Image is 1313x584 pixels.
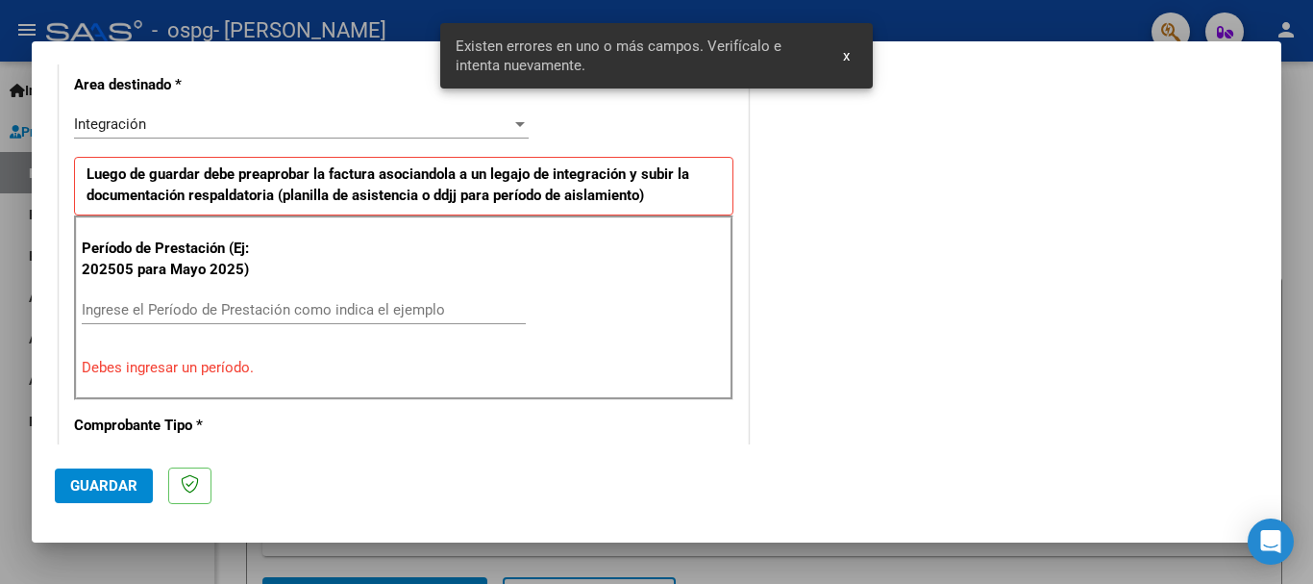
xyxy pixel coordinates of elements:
span: Existen errores en uno o más campos. Verifícalo e intenta nuevamente. [456,37,821,75]
p: Debes ingresar un período. [82,357,726,379]
button: x [828,38,865,73]
span: Integración [74,115,146,133]
strong: Luego de guardar debe preaprobar la factura asociandola a un legajo de integración y subir la doc... [87,165,689,205]
p: Area destinado * [74,74,272,96]
p: Comprobante Tipo * [74,415,272,437]
span: x [843,47,850,64]
p: Período de Prestación (Ej: 202505 para Mayo 2025) [82,238,275,281]
button: Guardar [55,469,153,503]
span: Guardar [70,477,137,495]
div: Open Intercom Messenger [1248,519,1294,565]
